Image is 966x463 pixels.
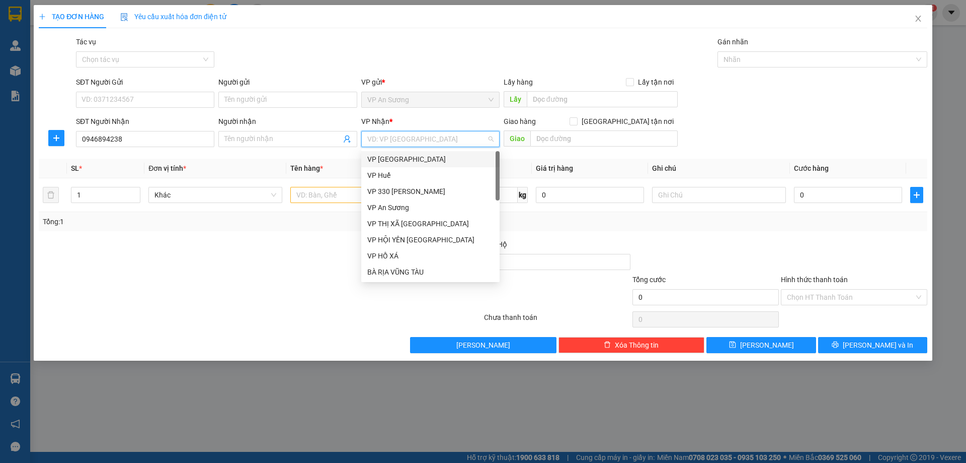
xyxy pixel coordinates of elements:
[367,234,494,245] div: VP HỘI YÊN [GEOGRAPHIC_DATA]
[361,216,500,232] div: VP THỊ XÃ QUẢNG TRỊ
[518,187,528,203] span: kg
[120,13,226,21] span: Yêu cầu xuất hóa đơn điện tử
[9,33,79,47] div: 0917536928
[343,135,351,143] span: user-add
[361,200,500,216] div: VP An Sương
[367,170,494,181] div: VP Huế
[9,9,79,33] div: VP An Sương
[740,340,794,351] span: [PERSON_NAME]
[85,53,168,67] div: 100.000
[706,337,816,353] button: save[PERSON_NAME]
[86,10,110,20] span: Nhận:
[911,191,923,199] span: plus
[76,116,214,127] div: SĐT Người Nhận
[218,77,357,88] div: Người gửi
[558,337,705,353] button: deleteXóa Thông tin
[49,134,64,142] span: plus
[456,340,510,351] span: [PERSON_NAME]
[361,248,500,264] div: VP HỒ XÁ
[154,187,276,203] span: Khác
[530,130,678,147] input: Dọc đường
[9,10,24,20] span: Gửi:
[39,13,104,21] span: TẠO ĐƠN HÀNG
[361,151,500,167] div: VP Đà Lạt
[504,130,530,147] span: Giao
[86,33,167,47] div: 0966270870
[148,164,186,172] span: Đơn vị tính
[536,187,644,203] input: 0
[76,38,96,46] label: Tác vụ
[729,341,736,349] span: save
[367,186,494,197] div: VP 330 [PERSON_NAME]
[361,77,500,88] div: VP gửi
[367,202,494,213] div: VP An Sương
[361,167,500,183] div: VP Huế
[504,91,527,107] span: Lấy
[290,164,323,172] span: Tên hàng
[367,267,494,278] div: BÀ RỊA VŨNG TÀU
[615,340,659,351] span: Xóa Thông tin
[910,187,923,203] button: plus
[904,5,932,33] button: Close
[578,116,678,127] span: [GEOGRAPHIC_DATA] tận nơi
[781,276,848,284] label: Hình thức thanh toán
[361,232,500,248] div: VP HỘI YÊN HẢI LĂNG
[290,187,424,203] input: VD: Bàn, Ghế
[527,91,678,107] input: Dọc đường
[39,13,46,20] span: plus
[634,77,678,88] span: Lấy tận nơi
[484,240,507,248] span: Thu Hộ
[483,312,631,329] div: Chưa thanh toán
[86,9,167,33] div: VP 330 [PERSON_NAME]
[120,13,128,21] img: icon
[818,337,927,353] button: printer[PERSON_NAME] và In
[367,218,494,229] div: VP THỊ XÃ [GEOGRAPHIC_DATA]
[71,164,79,172] span: SL
[361,264,500,280] div: BÀ RỊA VŨNG TÀU
[832,341,839,349] span: printer
[652,187,786,203] input: Ghi Chú
[648,159,790,178] th: Ghi chú
[794,164,829,172] span: Cước hàng
[410,337,556,353] button: [PERSON_NAME]
[43,216,373,227] div: Tổng: 1
[218,116,357,127] div: Người nhận
[9,73,167,98] div: Tên hàng: 1 BAO TRẮNG ( : 1 )
[504,78,533,86] span: Lấy hàng
[43,187,59,203] button: delete
[367,92,494,107] span: VP An Sương
[632,276,666,284] span: Tổng cước
[843,340,913,351] span: [PERSON_NAME] và In
[367,250,494,261] div: VP HỒ XÁ
[536,164,573,172] span: Giá trị hàng
[504,117,536,125] span: Giao hàng
[604,341,611,349] span: delete
[76,77,214,88] div: SĐT Người Gửi
[361,183,500,200] div: VP 330 Lê Duẫn
[367,154,494,165] div: VP [GEOGRAPHIC_DATA]
[717,38,748,46] label: Gán nhãn
[914,15,922,23] span: close
[85,55,99,66] span: CC :
[361,117,389,125] span: VP Nhận
[48,130,64,146] button: plus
